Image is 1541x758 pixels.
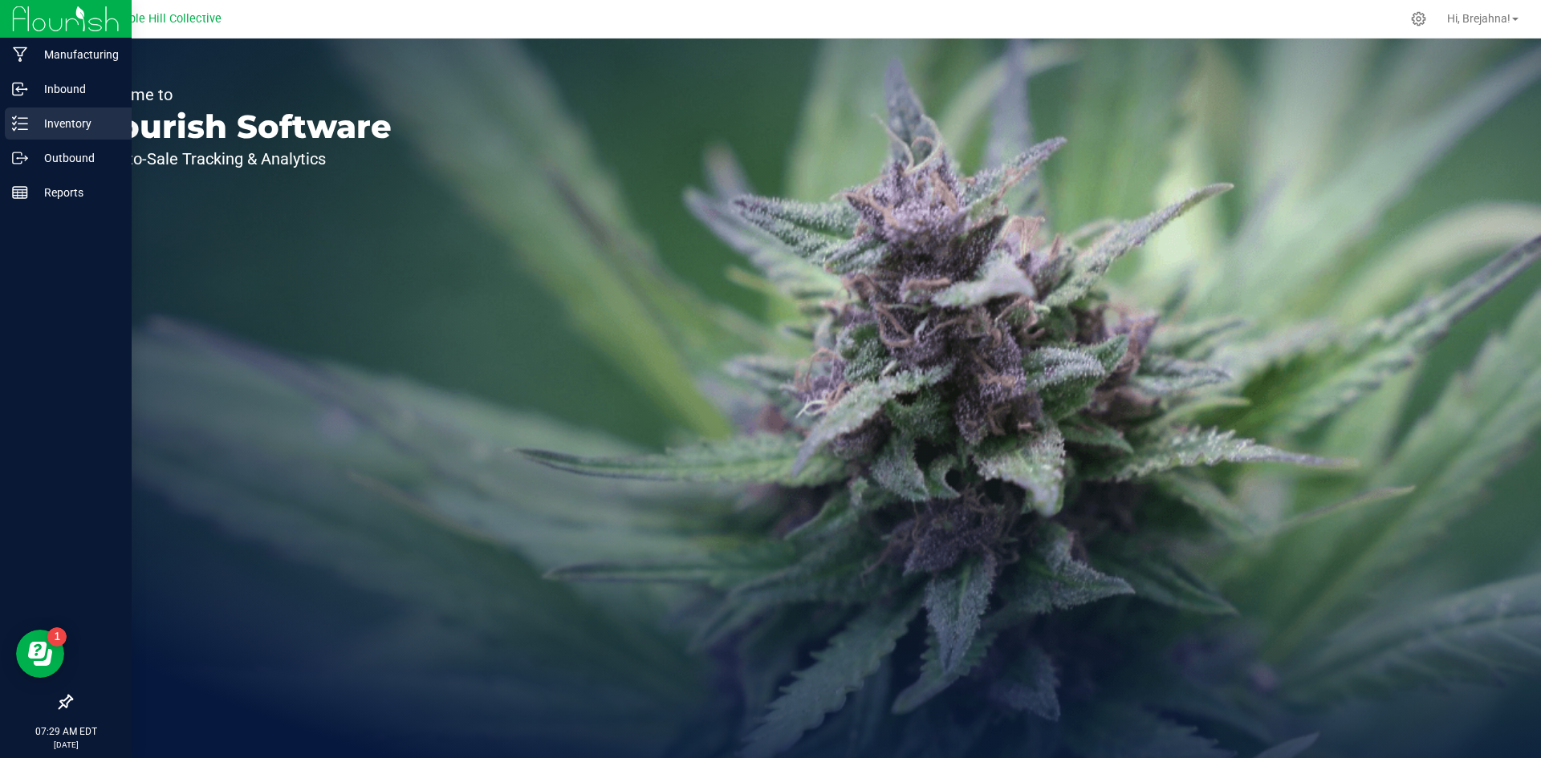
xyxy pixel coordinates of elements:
iframe: Resource center [16,630,64,678]
inline-svg: Inbound [12,81,28,97]
p: Seed-to-Sale Tracking & Analytics [87,151,392,167]
p: 07:29 AM EDT [7,724,124,739]
p: Outbound [28,148,124,168]
p: [DATE] [7,739,124,751]
p: Inbound [28,79,124,99]
p: Inventory [28,114,124,133]
p: Reports [28,183,124,202]
p: Manufacturing [28,45,124,64]
p: Flourish Software [87,111,392,143]
div: Manage settings [1409,11,1429,26]
p: Welcome to [87,87,392,103]
span: Hi, Brejahna! [1447,12,1511,25]
iframe: Resource center unread badge [47,627,67,647]
inline-svg: Manufacturing [12,47,28,63]
inline-svg: Reports [12,184,28,201]
span: Temple Hill Collective [106,12,222,26]
inline-svg: Inventory [12,116,28,132]
inline-svg: Outbound [12,150,28,166]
